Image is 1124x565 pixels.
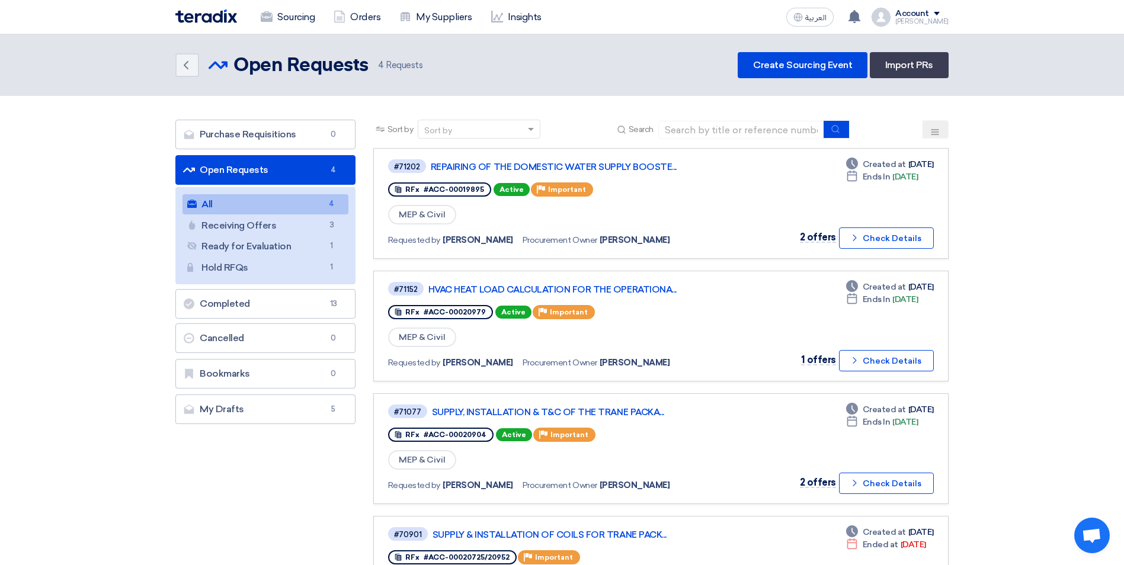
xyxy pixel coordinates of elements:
[326,368,341,380] span: 0
[175,289,356,319] a: Completed13
[863,158,906,171] span: Created at
[800,232,836,243] span: 2 offers
[388,328,456,347] span: MEP & Civil
[433,529,729,540] a: SUPPLY & INSTALLATION OF COILS FOR TRANE PACK...
[388,234,440,246] span: Requested by
[424,431,486,439] span: #ACC-00020904
[872,8,891,27] img: profile_test.png
[786,8,834,27] button: العربية
[800,477,836,488] span: 2 offers
[424,124,452,137] div: Sort by
[550,431,588,439] span: Important
[443,479,513,492] span: [PERSON_NAME]
[326,129,341,140] span: 0
[325,240,339,252] span: 1
[494,183,530,196] span: Active
[846,293,918,306] div: [DATE]
[251,4,324,30] a: Sourcing
[388,479,440,492] span: Requested by
[846,526,934,538] div: [DATE]
[863,293,891,306] span: Ends In
[378,59,423,72] span: Requests
[523,234,597,246] span: Procurement Owner
[325,198,339,210] span: 4
[388,357,440,369] span: Requested by
[863,281,906,293] span: Created at
[805,14,827,22] span: العربية
[523,357,597,369] span: Procurement Owner
[548,185,586,194] span: Important
[182,216,348,236] a: Receiving Offers
[600,479,670,492] span: [PERSON_NAME]
[424,308,486,316] span: #ACC-00020979
[394,163,420,171] div: #71202
[388,123,414,136] span: Sort by
[324,4,390,30] a: Orders
[326,164,341,176] span: 4
[326,298,341,310] span: 13
[863,171,891,183] span: Ends In
[839,227,934,249] button: Check Details
[443,234,513,246] span: [PERSON_NAME]
[863,526,906,538] span: Created at
[600,234,670,246] span: [PERSON_NAME]
[629,123,654,136] span: Search
[424,553,510,561] span: #ACC-00020725/20952
[846,403,934,416] div: [DATE]
[846,171,918,183] div: [DATE]
[801,354,836,365] span: 1 offers
[846,281,934,293] div: [DATE]
[388,450,456,470] span: MEP & Civil
[388,205,456,224] span: MEP & Civil
[182,194,348,214] a: All
[895,9,929,19] div: Account
[863,416,891,428] span: Ends In
[175,359,356,389] a: Bookmarks0
[394,285,418,293] div: #71152
[182,258,348,278] a: Hold RFQs
[846,416,918,428] div: [DATE]
[175,9,237,23] img: Teradix logo
[424,185,484,194] span: #ACC-00019895
[326,403,341,415] span: 5
[870,52,949,78] a: Import PRs
[495,306,531,319] span: Active
[390,4,481,30] a: My Suppliers
[600,357,670,369] span: [PERSON_NAME]
[895,18,949,25] div: [PERSON_NAME]
[658,121,824,139] input: Search by title or reference number
[738,52,867,78] a: Create Sourcing Event
[839,350,934,371] button: Check Details
[431,162,727,172] a: REPAIRING OF THE DOMESTIC WATER SUPPLY BOOSTE...
[1074,518,1110,553] a: Open chat
[846,158,934,171] div: [DATE]
[325,219,339,232] span: 3
[432,407,728,418] a: SUPPLY, INSTALLATION & T&C OF THE TRANE PACKA...
[394,531,422,538] div: #70901
[175,323,356,353] a: Cancelled0
[378,60,384,70] span: 4
[405,431,420,439] span: RFx
[496,428,532,441] span: Active
[405,185,420,194] span: RFx
[405,553,420,561] span: RFx
[428,284,725,295] a: HVAC HEAT LOAD CALCULATION FOR THE OPERATIONA...
[233,54,369,78] h2: Open Requests
[443,357,513,369] span: [PERSON_NAME]
[175,120,356,149] a: Purchase Requisitions0
[839,473,934,494] button: Check Details
[325,261,339,274] span: 1
[535,553,573,561] span: Important
[482,4,551,30] a: Insights
[394,408,421,416] div: #71077
[175,155,356,185] a: Open Requests4
[405,308,420,316] span: RFx
[175,394,356,424] a: My Drafts5
[863,538,898,551] span: Ended at
[846,538,926,551] div: [DATE]
[863,403,906,416] span: Created at
[326,332,341,344] span: 0
[523,479,597,492] span: Procurement Owner
[182,236,348,256] a: Ready for Evaluation
[550,308,588,316] span: Important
